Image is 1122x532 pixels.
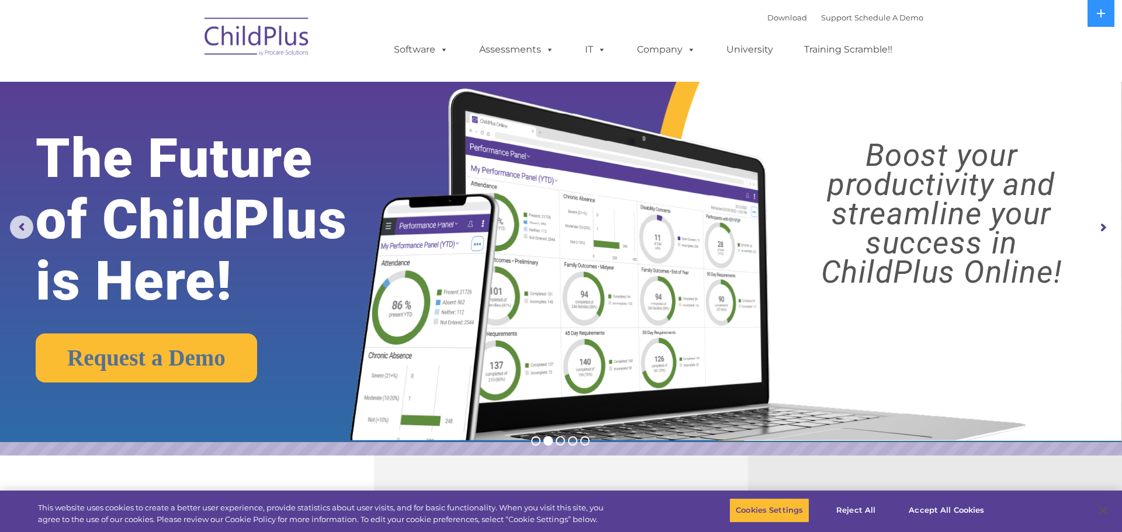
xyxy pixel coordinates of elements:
img: ChildPlus by Procare Solutions [199,9,316,68]
rs-layer: Boost your productivity and streamline your success in ChildPlus Online! [775,141,1108,287]
a: Company [625,38,707,61]
span: Last name [162,77,198,86]
div: This website uses cookies to create a better user experience, provide statistics about user visit... [38,502,617,525]
a: Software [382,38,460,61]
a: Download [767,13,807,22]
a: Schedule A Demo [854,13,923,22]
a: Assessments [467,38,566,61]
button: Accept All Cookies [902,498,991,523]
button: Close [1090,498,1116,523]
a: University [715,38,785,61]
rs-layer: The Future of ChildPlus is Here! [36,128,394,312]
a: Training Scramble!! [792,38,904,61]
a: Support [821,13,852,22]
a: IT [573,38,618,61]
button: Reject All [819,498,892,523]
a: Request a Demo [36,333,257,383]
font: | [767,13,923,22]
span: Phone number [162,125,212,134]
button: Cookies Settings [729,498,809,523]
